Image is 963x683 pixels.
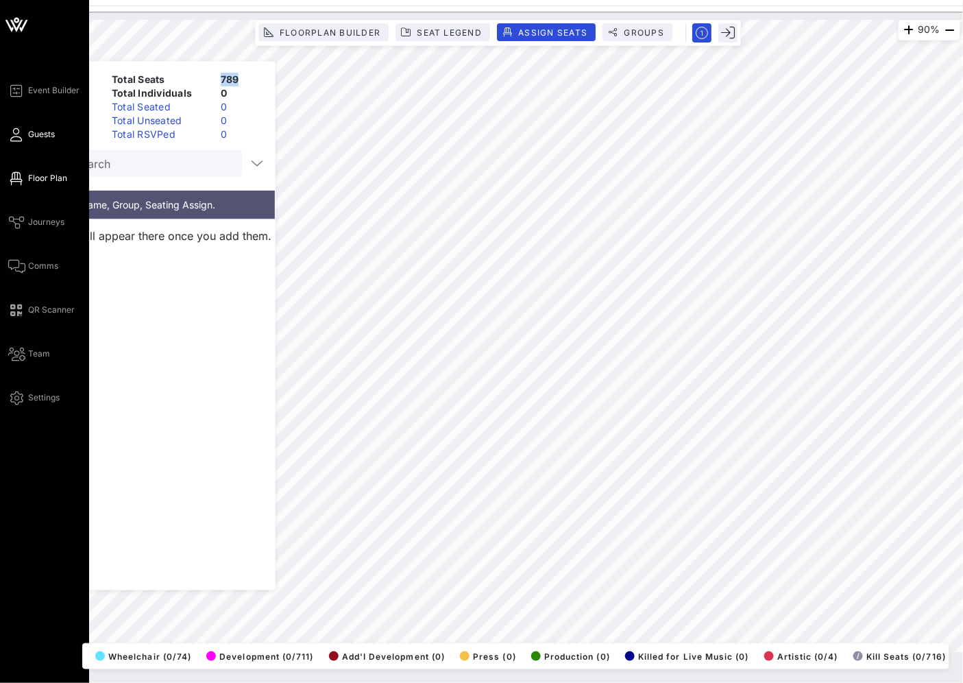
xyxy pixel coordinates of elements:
span: Seat Legend [416,27,482,38]
div: 0 [215,100,269,114]
span: QR Scanner [28,304,75,316]
p: Guests will appear there once you add them. [36,228,275,244]
button: Wheelchair (0/74) [91,647,191,666]
div: 90% [899,20,960,40]
div: / [853,651,863,661]
a: Journeys [8,214,64,230]
span: Event Builder [28,84,80,97]
div: Total RSVPed [106,128,215,141]
span: Press (0) [460,651,516,662]
span: Kill Seats (0/716) [853,651,946,662]
button: Groups [602,23,672,41]
div: 0 [215,86,269,100]
a: QR Scanner [8,302,75,318]
span: Floorplan Builder [279,27,380,38]
button: Assign Seats [497,23,596,41]
button: Seat Legend [395,23,490,41]
a: Team [8,346,50,362]
button: Press (0) [456,647,516,666]
button: Production (0) [527,647,610,666]
span: Journeys [28,216,64,228]
div: Total Seats [106,73,215,86]
span: Groups [623,27,664,38]
span: Comms [28,260,58,272]
span: Floor Plan [28,172,67,184]
button: Development (0/711) [202,647,313,666]
a: Guests [8,126,55,143]
button: Artistic (0/4) [760,647,838,666]
button: Add'I Development (0) [325,647,446,666]
button: Killed for Live Music (0) [621,647,749,666]
div: 789 [215,73,269,86]
a: Settings [8,390,60,406]
span: Guests [28,128,55,141]
div: Total Seated [106,100,215,114]
a: Event Builder [8,82,80,99]
a: Floor Plan [8,170,67,187]
span: Settings [28,392,60,404]
span: Development (0/711) [206,651,313,662]
a: Comms [8,258,58,274]
span: Production (0) [531,651,610,662]
span: Add'I Development (0) [329,651,446,662]
span: Artistic (0/4) [764,651,838,662]
span: Wheelchair (0/74) [95,651,191,662]
div: Total Unseated [106,114,215,128]
span: Name, Group, Seating Assign. [80,199,215,211]
button: Floorplan Builder [258,23,389,41]
div: 0 [215,128,269,141]
span: Killed for Live Music (0) [625,651,749,662]
span: Team [28,348,50,360]
span: Assign Seats [517,27,587,38]
button: /Kill Seats (0/716) [849,647,946,666]
div: 0 [215,114,269,128]
div: Total Individuals [106,86,215,100]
